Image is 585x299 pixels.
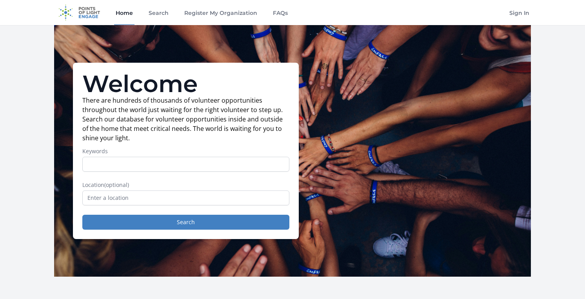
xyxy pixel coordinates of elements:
input: Enter a location [82,190,289,205]
h1: Welcome [82,72,289,96]
button: Search [82,215,289,230]
span: (optional) [104,181,129,188]
label: Location [82,181,289,189]
label: Keywords [82,147,289,155]
p: There are hundreds of thousands of volunteer opportunities throughout the world just waiting for ... [82,96,289,143]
